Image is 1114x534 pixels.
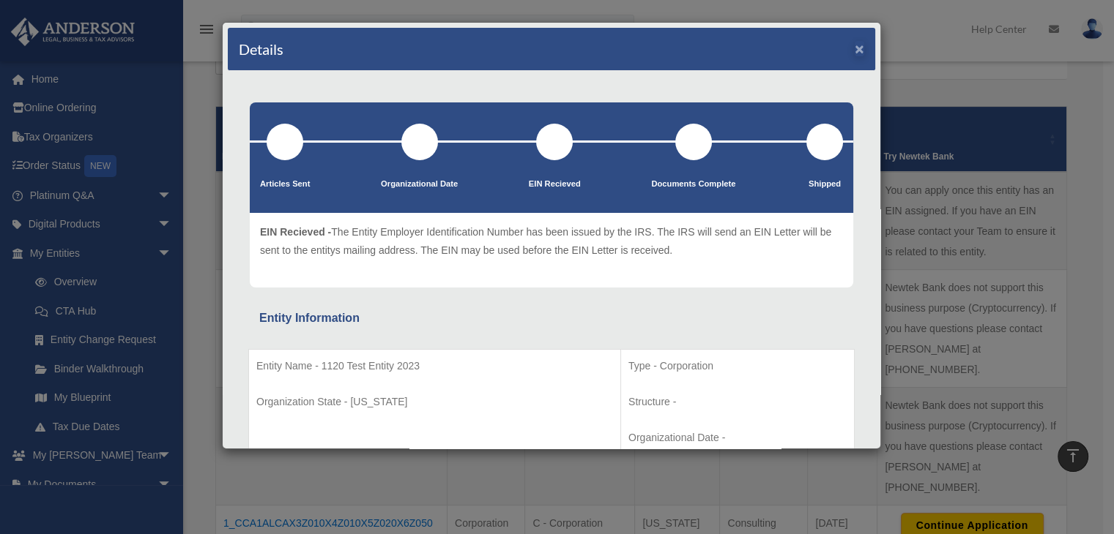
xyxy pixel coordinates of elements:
p: Organizational Date - [628,429,847,447]
button: × [855,41,864,56]
h4: Details [239,39,283,59]
p: Organizational Date [381,177,458,192]
p: Articles Sent [260,177,310,192]
p: Structure - [628,393,847,411]
p: Organization State - [US_STATE] [256,393,613,411]
p: Shipped [806,177,843,192]
p: Type - Corporation [628,357,847,375]
p: Documents Complete [651,177,735,192]
span: EIN Recieved - [260,226,331,238]
p: Entity Name - 1120 Test Entity 2023 [256,357,613,375]
p: EIN Recieved [529,177,581,192]
div: Entity Information [259,308,844,328]
p: The Entity Employer Identification Number has been issued by the IRS. The IRS will send an EIN Le... [260,223,843,259]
